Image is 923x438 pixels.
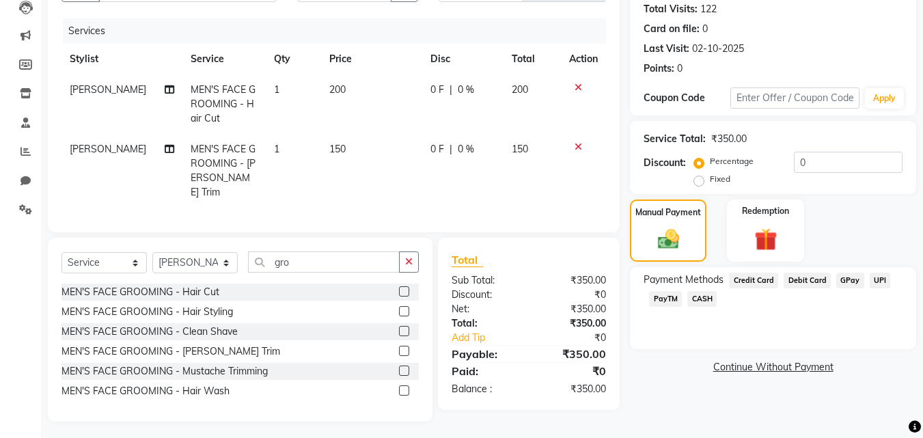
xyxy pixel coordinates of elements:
[784,273,831,288] span: Debit Card
[274,143,279,155] span: 1
[870,273,891,288] span: UPI
[644,273,724,287] span: Payment Methods
[191,83,256,124] span: MEN'S FACE GROOMING - Hair Cut
[441,316,529,331] div: Total:
[430,83,444,97] span: 0 F
[692,42,744,56] div: 02-10-2025
[61,305,233,319] div: MEN'S FACE GROOMING - Hair Styling
[730,87,859,109] input: Enter Offer / Coupon Code
[529,363,616,379] div: ₹0
[529,346,616,362] div: ₹350.00
[422,44,504,74] th: Disc
[700,2,717,16] div: 122
[687,291,717,307] span: CASH
[512,83,528,96] span: 200
[504,44,562,74] th: Total
[529,288,616,302] div: ₹0
[441,346,529,362] div: Payable:
[248,251,400,273] input: Search or Scan
[430,142,444,156] span: 0 F
[710,173,730,185] label: Fixed
[544,331,617,345] div: ₹0
[649,291,682,307] span: PayTM
[729,273,778,288] span: Credit Card
[529,316,616,331] div: ₹350.00
[274,83,279,96] span: 1
[70,83,146,96] span: [PERSON_NAME]
[644,61,674,76] div: Points:
[61,285,219,299] div: MEN'S FACE GROOMING - Hair Cut
[644,22,700,36] div: Card on file:
[450,142,452,156] span: |
[61,325,238,339] div: MEN'S FACE GROOMING - Clean Shave
[441,331,543,345] a: Add Tip
[635,206,701,219] label: Manual Payment
[644,42,689,56] div: Last Visit:
[644,91,730,105] div: Coupon Code
[329,143,346,155] span: 150
[644,2,698,16] div: Total Visits:
[865,88,904,109] button: Apply
[747,225,784,254] img: _gift.svg
[61,384,230,398] div: MEN'S FACE GROOMING - Hair Wash
[512,143,528,155] span: 150
[61,344,280,359] div: MEN'S FACE GROOMING - [PERSON_NAME] Trim
[182,44,266,74] th: Service
[458,142,474,156] span: 0 %
[321,44,422,74] th: Price
[651,227,686,251] img: _cash.svg
[561,44,606,74] th: Action
[61,44,182,74] th: Stylist
[441,273,529,288] div: Sub Total:
[677,61,683,76] div: 0
[63,18,616,44] div: Services
[441,363,529,379] div: Paid:
[633,360,913,374] a: Continue Without Payment
[529,382,616,396] div: ₹350.00
[529,273,616,288] div: ₹350.00
[644,156,686,170] div: Discount:
[441,288,529,302] div: Discount:
[70,143,146,155] span: [PERSON_NAME]
[742,205,789,217] label: Redemption
[529,302,616,316] div: ₹350.00
[450,83,452,97] span: |
[61,364,268,379] div: MEN'S FACE GROOMING - Mustache Trimming
[458,83,474,97] span: 0 %
[644,132,706,146] div: Service Total:
[441,302,529,316] div: Net:
[452,253,483,267] span: Total
[836,273,864,288] span: GPay
[711,132,747,146] div: ₹350.00
[266,44,321,74] th: Qty
[191,143,256,198] span: MEN'S FACE GROOMING - [PERSON_NAME] Trim
[441,382,529,396] div: Balance :
[710,155,754,167] label: Percentage
[329,83,346,96] span: 200
[702,22,708,36] div: 0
